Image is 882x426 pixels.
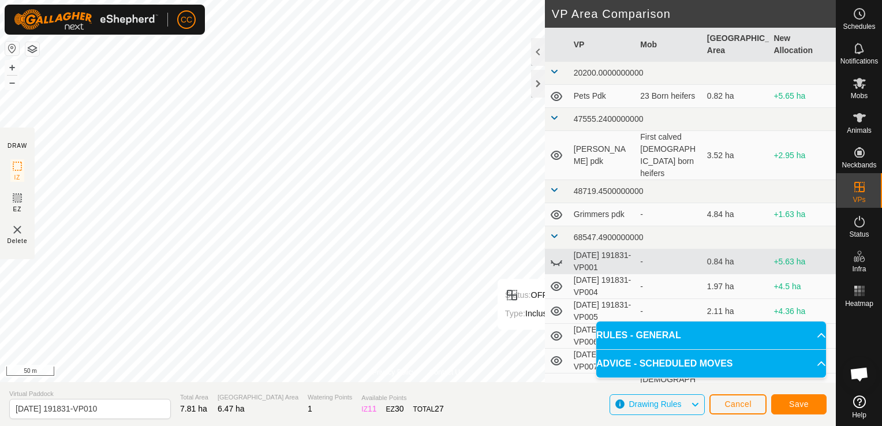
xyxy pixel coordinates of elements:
[574,233,644,242] span: 68547.4900000000
[596,328,681,342] span: RULES - GENERAL
[640,131,698,180] div: First calved [DEMOGRAPHIC_DATA] born heifers
[702,131,769,180] td: 3.52 ha
[709,394,767,414] button: Cancel
[569,373,636,423] td: [DATE] 191831-VP009
[569,203,636,226] td: Grimmers pdk
[640,208,698,221] div: -
[569,85,636,108] td: Pets Pdk
[769,85,836,108] td: +5.65 ha
[5,76,19,89] button: –
[847,127,872,134] span: Animals
[845,300,873,307] span: Heatmap
[629,399,681,409] span: Drawing Rules
[5,42,19,55] button: Reset Map
[505,288,580,302] div: OFF
[842,357,877,391] div: Open chat
[569,299,636,324] td: [DATE] 191831-VP005
[640,256,698,268] div: -
[636,28,702,62] th: Mob
[769,274,836,299] td: +4.5 ha
[5,61,19,74] button: +
[724,399,752,409] span: Cancel
[9,389,171,399] span: Virtual Paddock
[596,322,826,349] p-accordion-header: RULES - GENERAL
[180,393,208,402] span: Total Area
[840,58,878,65] span: Notifications
[413,403,444,415] div: TOTAL
[702,85,769,108] td: 0.82 ha
[13,205,22,214] span: EZ
[8,141,27,150] div: DRAW
[842,162,876,169] span: Neckbands
[702,249,769,274] td: 0.84 ha
[702,299,769,324] td: 2.11 ha
[569,249,636,274] td: [DATE] 191831-VP001
[789,399,809,409] span: Save
[574,68,644,77] span: 20200.0000000000
[640,305,698,317] div: -
[769,249,836,274] td: +5.63 ha
[853,196,865,203] span: VPs
[849,231,869,238] span: Status
[574,186,644,196] span: 48719.4500000000
[702,203,769,226] td: 4.84 ha
[596,350,826,378] p-accordion-header: ADVICE - SCHEDULED MOVES
[769,299,836,324] td: +4.36 ha
[851,92,868,99] span: Mobs
[435,404,444,413] span: 27
[361,393,443,403] span: Available Points
[395,404,404,413] span: 30
[505,307,580,320] div: Inclusion Zone
[769,28,836,62] th: New Allocation
[14,173,21,182] span: IZ
[569,274,636,299] td: [DATE] 191831-VP004
[702,274,769,299] td: 1.97 ha
[569,349,636,373] td: [DATE] 191831-VP007
[218,404,245,413] span: 6.47 ha
[596,357,732,371] span: ADVICE - SCHEDULED MOVES
[569,28,636,62] th: VP
[574,114,644,124] span: 47555.2400000000
[569,131,636,180] td: [PERSON_NAME] pdk
[702,28,769,62] th: [GEOGRAPHIC_DATA] Area
[836,391,882,423] a: Help
[361,403,376,415] div: IZ
[10,223,24,237] img: VP
[852,266,866,272] span: Infra
[368,404,377,413] span: 11
[180,404,207,413] span: 7.81 ha
[769,131,836,180] td: +2.95 ha
[308,404,312,413] span: 1
[429,367,464,378] a: Contact Us
[771,394,827,414] button: Save
[769,203,836,226] td: +1.63 ha
[218,393,298,402] span: [GEOGRAPHIC_DATA] Area
[505,309,525,318] label: Type:
[640,281,698,293] div: -
[852,412,866,418] span: Help
[25,42,39,56] button: Map Layers
[640,90,698,102] div: 23 Born heifers
[569,324,636,349] td: [DATE] 191831-VP006
[843,23,875,30] span: Schedules
[386,403,404,415] div: EZ
[552,7,836,21] h2: VP Area Comparison
[8,237,28,245] span: Delete
[308,393,352,402] span: Watering Points
[181,14,192,26] span: CC
[372,367,416,378] a: Privacy Policy
[14,9,158,30] img: Gallagher Logo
